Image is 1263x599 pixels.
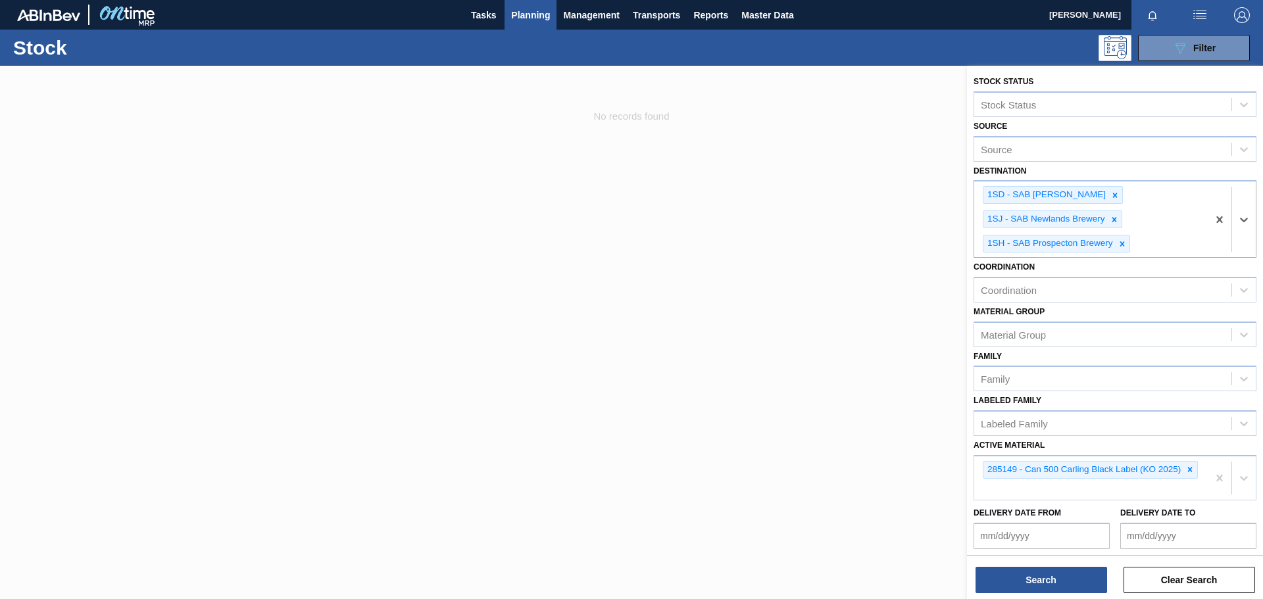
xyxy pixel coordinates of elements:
label: Labeled Family [974,396,1041,405]
span: Management [563,7,620,23]
span: Planning [511,7,550,23]
span: Transports [633,7,680,23]
img: Logout [1234,7,1250,23]
div: Material Group [981,329,1046,340]
div: 1SD - SAB [PERSON_NAME] [983,187,1108,203]
img: TNhmsLtSVTkK8tSr43FrP2fwEKptu5GPRR3wAAAABJRU5ErkJggg== [17,9,80,21]
div: 1SH - SAB Prospecton Brewery [983,235,1115,252]
input: mm/dd/yyyy [1120,523,1256,549]
span: Master Data [741,7,793,23]
label: Destination [974,166,1026,176]
span: Filter [1193,43,1216,53]
input: mm/dd/yyyy [974,523,1110,549]
label: Stock Status [974,77,1033,86]
label: Family [974,352,1002,361]
label: Source [974,122,1007,131]
div: Coordination [981,284,1037,295]
div: 1SJ - SAB Newlands Brewery [983,211,1107,228]
img: userActions [1192,7,1208,23]
label: Material Group [974,307,1045,316]
label: Coordination [974,262,1035,272]
label: Delivery Date from [974,508,1061,517]
div: 285149 - Can 500 Carling Black Label (KO 2025) [983,462,1183,478]
div: Programming: no user selected [1099,35,1131,61]
button: Notifications [1131,6,1174,24]
div: Labeled Family [981,418,1048,429]
div: Family [981,373,1010,385]
label: Active Material [974,441,1045,450]
button: Filter [1138,35,1250,61]
h1: Stock [13,40,210,55]
div: Stock Status [981,99,1036,110]
div: Source [981,143,1012,155]
span: Reports [693,7,728,23]
label: Delivery Date to [1120,508,1195,517]
span: Tasks [469,7,498,23]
